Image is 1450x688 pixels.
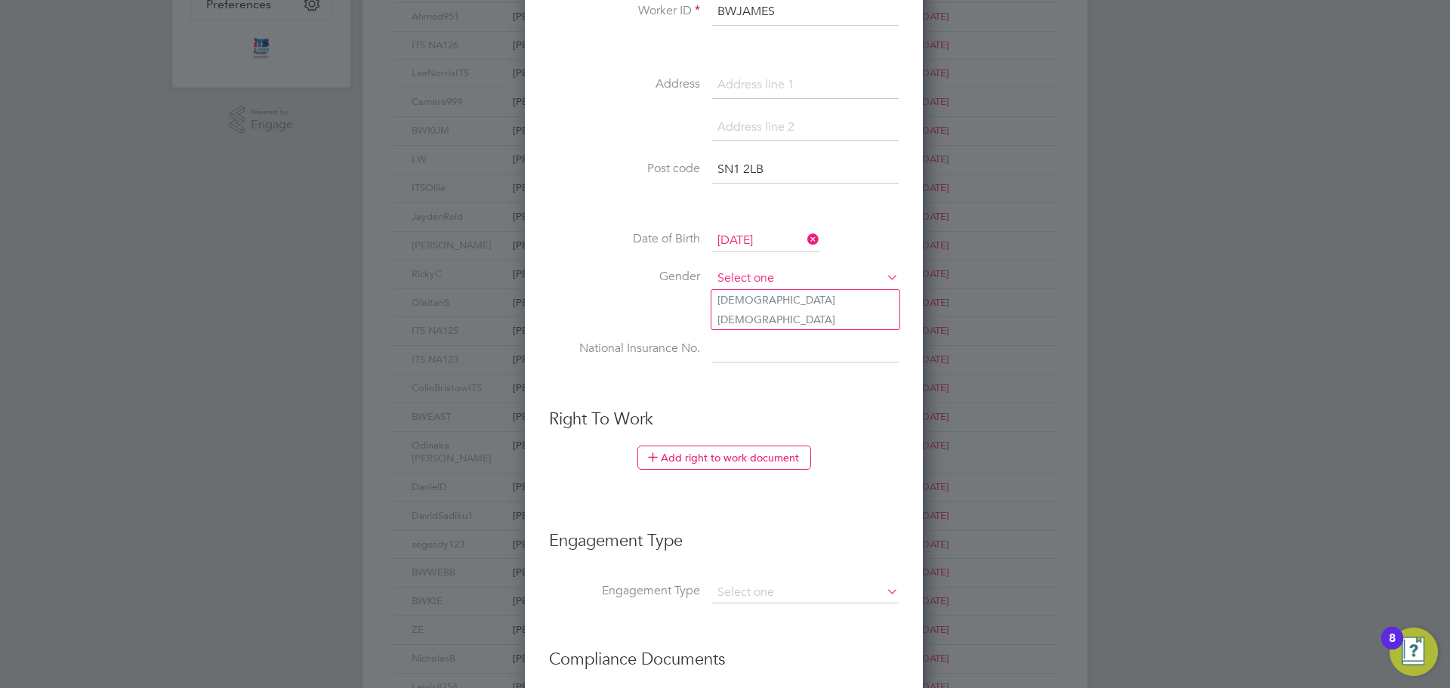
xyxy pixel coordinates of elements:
[549,161,700,177] label: Post code
[549,231,700,247] label: Date of Birth
[549,634,899,671] h3: Compliance Documents
[712,582,899,603] input: Select one
[712,72,899,99] input: Address line 1
[637,446,811,470] button: Add right to work document
[1390,628,1438,676] button: Open Resource Center, 8 new notifications
[549,341,700,356] label: National Insurance No.
[549,3,700,19] label: Worker ID
[712,114,899,141] input: Address line 2
[711,310,899,329] li: [DEMOGRAPHIC_DATA]
[549,583,700,599] label: Engagement Type
[712,230,819,252] input: Select one
[712,267,899,290] input: Select one
[711,290,899,310] li: [DEMOGRAPHIC_DATA]
[549,515,899,552] h3: Engagement Type
[549,76,700,92] label: Address
[1389,638,1396,658] div: 8
[549,269,700,285] label: Gender
[549,409,899,430] h3: Right To Work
